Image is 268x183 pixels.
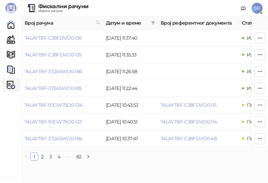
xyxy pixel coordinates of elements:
li: 3 [46,153,55,161]
a: 74LAYTBF-372A5WO0-184 [25,135,82,142]
div: Издати рачуни [38,9,88,13]
li: 2 [38,153,46,161]
span: Издат [247,68,260,75]
span: filter [151,21,155,25]
td: [DATE] 10:40:51 [103,114,158,130]
img: Logo [5,3,16,14]
a: 74LAYTBF-372A5WO0-186 [25,68,82,75]
span: filter [150,18,157,28]
button: left [22,153,30,161]
li: Претходна страна [22,153,30,161]
a: 3 [47,153,54,160]
a: 74LAYTBF-C38FDVO0-115 [161,102,217,108]
span: SR [252,3,263,14]
span: Издат [247,52,260,58]
td: 74LAYTBF-9JGW75O0-124 [22,97,103,114]
td: 74LAYTBF-C38FDVO0-135 [22,47,103,63]
a: 74LAYTBF-372A5WO0-185 [25,85,82,91]
a: 74LAYTBF-C38FDVO0-48 [161,135,217,142]
a: 74LAYTBF-C38FDVO0-135 [25,52,82,58]
td: 74LAYTBF-372A5WO0-185 [22,80,103,97]
a: Документација [238,3,249,14]
td: [DATE] 11:22:44 [103,80,158,97]
span: left [24,155,28,159]
button: right [84,153,92,161]
span: Издат [247,35,260,41]
a: 74LAYTBF-9JGW75O0-123 [25,119,82,125]
td: [DATE] 11:35:33 [103,47,158,63]
a: 1 [30,153,38,160]
span: right [86,155,90,159]
td: 74LAYTBF-C38FDVO0-136 [22,30,103,47]
th: Број референтног документа [158,16,239,30]
li: Следећа страна [84,153,92,161]
a: 82 [74,153,84,160]
span: ••• [63,153,74,161]
span: Број рачуна [25,19,93,27]
td: 74LAYTBF-9JGW75O0-123 [22,114,103,130]
span: Датум и време [106,19,148,27]
li: 4 [55,153,63,161]
li: 1 [30,153,38,161]
td: [DATE] 11:26:58 [103,63,158,80]
td: 74LAYTBF-372A5WO0-184 [22,130,103,147]
a: 2 [39,153,46,160]
a: 74LAYTBF-9JGW75O0-124 [25,102,82,108]
span: Издат [247,85,260,91]
div: Фискални рачуни [38,4,88,9]
li: 82 [74,153,84,161]
a: 74LAYTBF-C38FDVO0-136 [25,35,82,41]
td: 74LAYTBF-372A5WO0-186 [22,63,103,80]
td: [DATE] 10:43:53 [103,97,158,114]
a: 4 [55,153,63,160]
a: 74LAYTBF-C38FDVO0-114 [161,119,217,125]
li: Следећих 5 Страна [63,153,74,161]
th: Број рачуна [22,16,103,30]
td: [DATE] 11:37:40 [103,30,158,47]
td: [DATE] 10:37:47 [103,130,158,147]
